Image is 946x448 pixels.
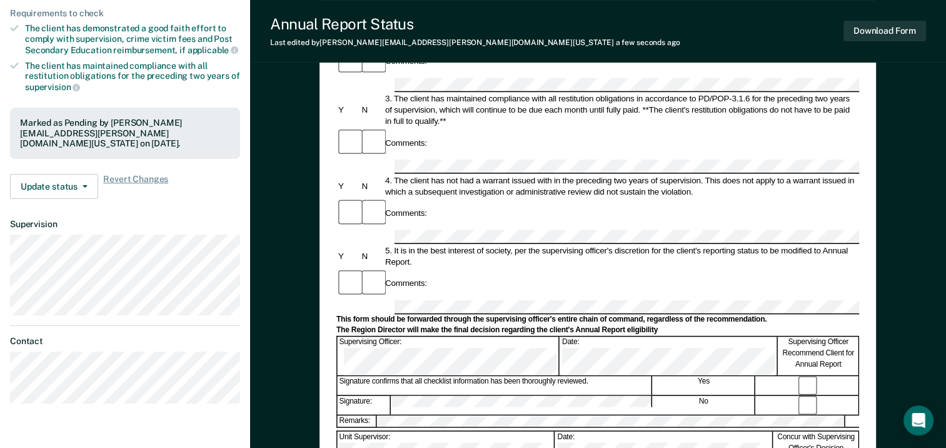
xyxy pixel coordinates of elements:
[270,15,680,33] div: Annual Report Status
[843,21,926,41] button: Download Form
[383,208,429,219] div: Comments:
[188,45,238,55] span: applicable
[20,118,230,149] div: Marked as Pending by [PERSON_NAME][EMAIL_ADDRESS][PERSON_NAME][DOMAIN_NAME][US_STATE] on [DATE].
[778,337,859,375] div: Supervising Officer Recommend Client for Annual Report
[338,376,652,395] div: Signature confirms that all checklist information has been thoroughly reviewed.
[336,180,360,191] div: Y
[10,174,98,199] button: Update status
[336,104,360,115] div: Y
[383,278,429,289] div: Comments:
[653,395,755,414] div: No
[903,405,933,435] div: Open Intercom Messenger
[383,137,429,148] div: Comments:
[336,315,859,325] div: This form should be forwarded through the supervising officer's entire chain of command, regardle...
[360,104,383,115] div: N
[616,38,680,47] span: a few seconds ago
[383,175,859,197] div: 4. The client has not had a warrant issued with in the preceding two years of supervision. This d...
[103,174,168,199] span: Revert Changes
[360,180,383,191] div: N
[336,250,360,262] div: Y
[383,93,859,126] div: 3. The client has maintained compliance with all restitution obligations in accordance to PD/POP-...
[25,23,240,55] div: The client has demonstrated a good faith effort to comply with supervision, crime victim fees and...
[25,82,80,92] span: supervision
[25,61,240,93] div: The client has maintained compliance with all restitution obligations for the preceding two years of
[10,219,240,230] dt: Supervision
[653,376,755,395] div: Yes
[10,336,240,347] dt: Contact
[360,250,383,262] div: N
[338,395,391,414] div: Signature:
[338,337,560,375] div: Supervising Officer:
[383,245,859,267] div: 5. It is in the best interest of society, per the supervising officer's discretion for the client...
[338,415,378,427] div: Remarks:
[270,38,680,47] div: Last edited by [PERSON_NAME][EMAIL_ADDRESS][PERSON_NAME][DOMAIN_NAME][US_STATE]
[10,8,240,19] div: Requirements to check
[560,337,777,375] div: Date:
[336,325,859,335] div: The Region Director will make the final decision regarding the client's Annual Report eligibility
